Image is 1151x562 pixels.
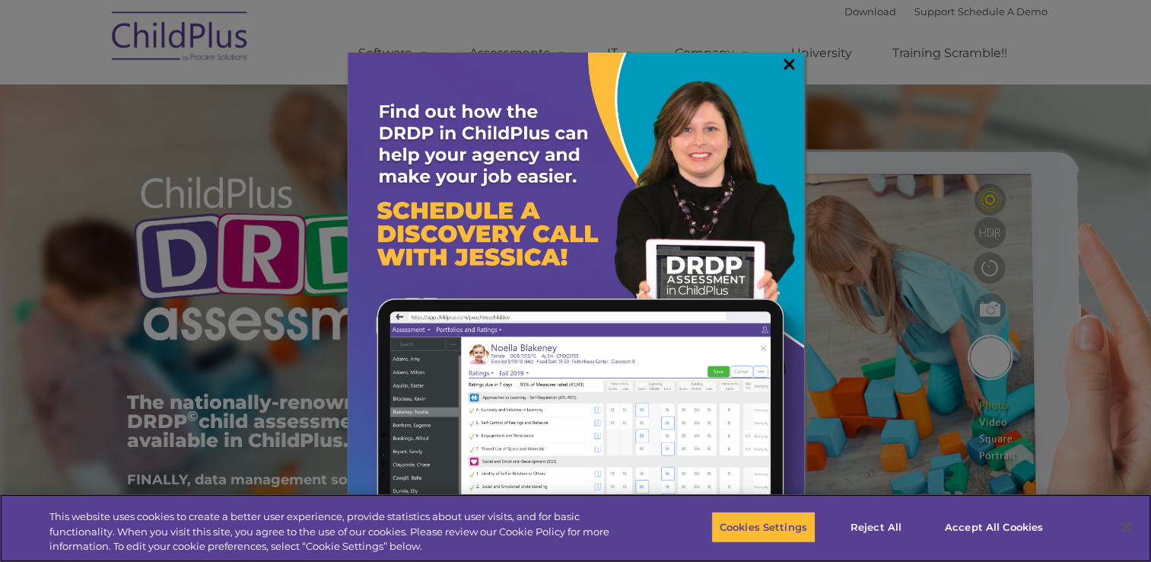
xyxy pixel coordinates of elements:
[781,56,798,72] a: ×
[1110,510,1143,544] button: Close
[711,511,816,543] button: Cookies Settings
[828,511,924,543] button: Reject All
[936,511,1051,543] button: Accept All Cookies
[49,509,633,554] div: This website uses cookies to create a better user experience, provide statistics about user visit...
